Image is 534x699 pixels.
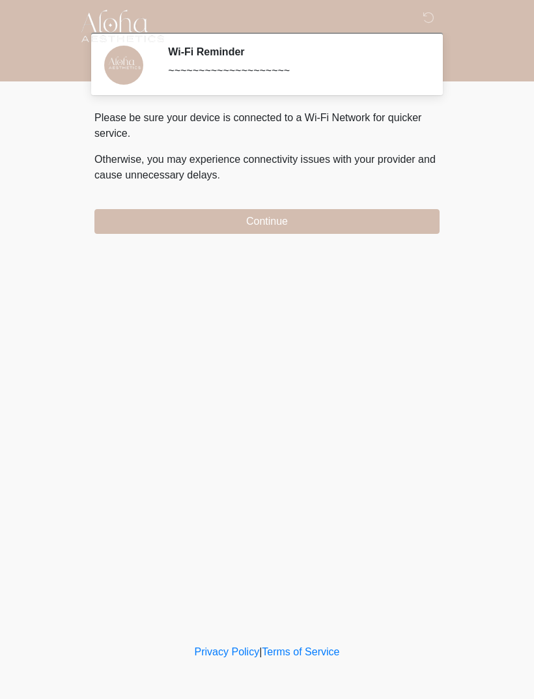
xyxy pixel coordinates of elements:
p: Please be sure your device is connected to a Wi-Fi Network for quicker service. [94,110,440,141]
a: Privacy Policy [195,646,260,657]
span: . [218,169,220,180]
button: Continue [94,209,440,234]
a: | [259,646,262,657]
img: Agent Avatar [104,46,143,85]
p: Otherwise, you may experience connectivity issues with your provider and cause unnecessary delays [94,152,440,183]
img: Aloha Aesthetics Logo [81,10,164,42]
div: ~~~~~~~~~~~~~~~~~~~~ [168,63,420,79]
a: Terms of Service [262,646,339,657]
